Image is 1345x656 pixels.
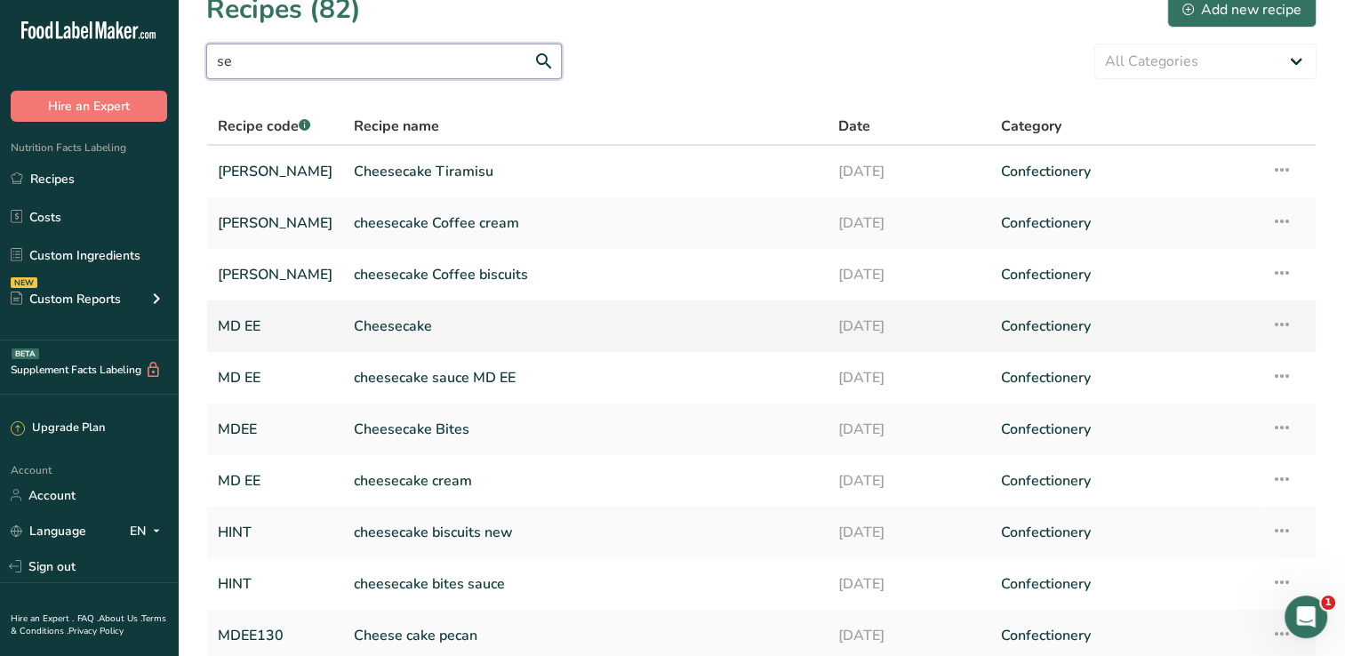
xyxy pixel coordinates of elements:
input: Search for recipe [206,44,562,79]
a: [DATE] [837,462,979,500]
a: About Us . [99,612,141,625]
a: cheesecake sauce MD EE [354,359,816,396]
iframe: Intercom live chat [1285,596,1327,638]
div: BETA [12,348,39,359]
a: cheesecake Coffee biscuits [354,256,816,293]
a: Confectionery [1000,256,1250,293]
a: [DATE] [837,565,979,603]
span: Recipe name [354,116,439,137]
a: [PERSON_NAME] [218,204,332,242]
a: MDEE [218,411,332,448]
a: Confectionery [1000,514,1250,551]
a: [PERSON_NAME] [218,256,332,293]
a: Privacy Policy [68,625,124,637]
a: cheesecake cream [354,462,816,500]
a: Confectionery [1000,204,1250,242]
a: [DATE] [837,411,979,448]
a: Confectionery [1000,565,1250,603]
a: MD EE [218,308,332,345]
a: [DATE] [837,153,979,190]
a: [DATE] [837,204,979,242]
a: Confectionery [1000,617,1250,654]
a: Language [11,516,86,547]
a: MDEE130 [218,617,332,654]
a: Confectionery [1000,462,1250,500]
a: Confectionery [1000,153,1250,190]
a: cheesecake bites sauce [354,565,816,603]
span: 1 [1321,596,1335,610]
a: [DATE] [837,514,979,551]
a: Hire an Expert . [11,612,74,625]
a: Confectionery [1000,308,1250,345]
span: Recipe code [218,116,310,136]
a: [DATE] [837,359,979,396]
a: [PERSON_NAME] [218,153,332,190]
a: cheesecake biscuits new [354,514,816,551]
span: Category [1000,116,1061,137]
a: Cheesecake [354,308,816,345]
a: [DATE] [837,256,979,293]
div: Custom Reports [11,290,121,308]
a: [DATE] [837,308,979,345]
a: Cheesecake Tiramisu [354,153,816,190]
a: FAQ . [77,612,99,625]
a: cheesecake Coffee cream [354,204,816,242]
a: MD EE [218,462,332,500]
a: Confectionery [1000,411,1250,448]
div: EN [130,520,167,541]
a: Cheesecake Bites [354,411,816,448]
span: Date [837,116,869,137]
a: Cheese cake pecan [354,617,816,654]
a: MD EE [218,359,332,396]
a: HINT [218,514,332,551]
a: HINT [218,565,332,603]
a: [DATE] [837,617,979,654]
button: Hire an Expert [11,91,167,122]
a: Confectionery [1000,359,1250,396]
div: Upgrade Plan [11,420,105,437]
div: NEW [11,277,37,288]
a: Terms & Conditions . [11,612,166,637]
